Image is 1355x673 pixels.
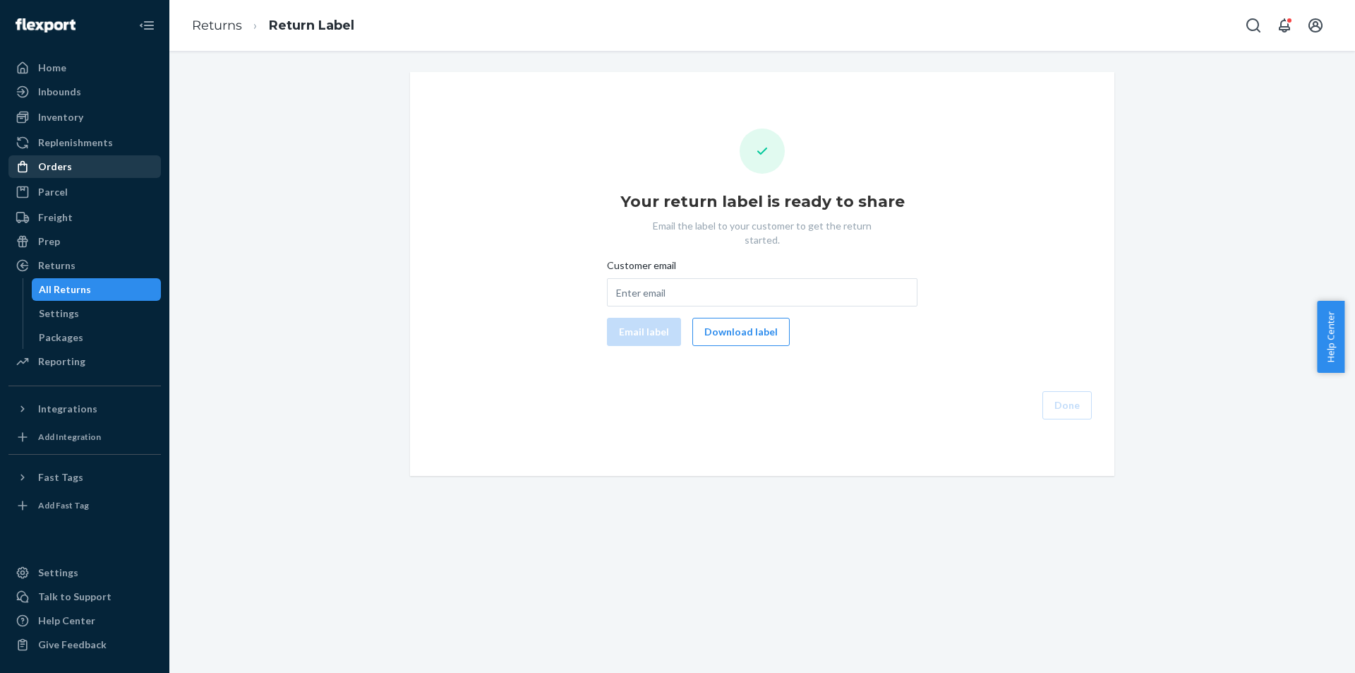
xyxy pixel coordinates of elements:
[607,258,676,278] span: Customer email
[38,136,113,150] div: Replenishments
[38,614,95,628] div: Help Center
[8,494,161,517] a: Add Fast Tag
[1042,391,1092,419] button: Done
[1317,301,1344,373] button: Help Center
[32,326,162,349] a: Packages
[16,18,76,32] img: Flexport logo
[8,633,161,656] button: Give Feedback
[38,638,107,652] div: Give Feedback
[38,258,76,273] div: Returns
[8,56,161,79] a: Home
[8,609,161,632] a: Help Center
[32,278,162,301] a: All Returns
[39,306,79,321] div: Settings
[38,160,72,174] div: Orders
[38,185,68,199] div: Parcel
[692,318,790,346] button: Download label
[8,206,161,229] a: Freight
[8,398,161,420] button: Integrations
[269,18,354,33] a: Return Label
[39,282,91,297] div: All Returns
[32,302,162,325] a: Settings
[1301,11,1330,40] button: Open account menu
[38,110,83,124] div: Inventory
[181,5,366,47] ol: breadcrumbs
[8,426,161,448] a: Add Integration
[38,499,89,511] div: Add Fast Tag
[8,155,161,178] a: Orders
[38,590,112,604] div: Talk to Support
[1239,11,1267,40] button: Open Search Box
[38,61,66,75] div: Home
[620,191,905,213] h1: Your return label is ready to share
[8,254,161,277] a: Returns
[38,402,97,416] div: Integrations
[8,585,161,608] a: Talk to Support
[8,466,161,489] button: Fast Tags
[8,81,161,103] a: Inbounds
[607,318,681,346] button: Email label
[192,18,242,33] a: Returns
[639,219,886,247] p: Email the label to your customer to get the return started.
[1270,11,1299,40] button: Open notifications
[38,210,73,225] div: Freight
[8,350,161,373] a: Reporting
[38,431,101,443] div: Add Integration
[38,470,83,484] div: Fast Tags
[38,234,60,249] div: Prep
[607,278,917,306] input: Customer email
[38,566,78,580] div: Settings
[8,131,161,154] a: Replenishments
[8,106,161,129] a: Inventory
[8,561,161,584] a: Settings
[38,355,85,369] div: Reporting
[133,11,161,40] button: Close Navigation
[39,330,83,345] div: Packages
[8,181,161,203] a: Parcel
[8,230,161,253] a: Prep
[38,85,81,99] div: Inbounds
